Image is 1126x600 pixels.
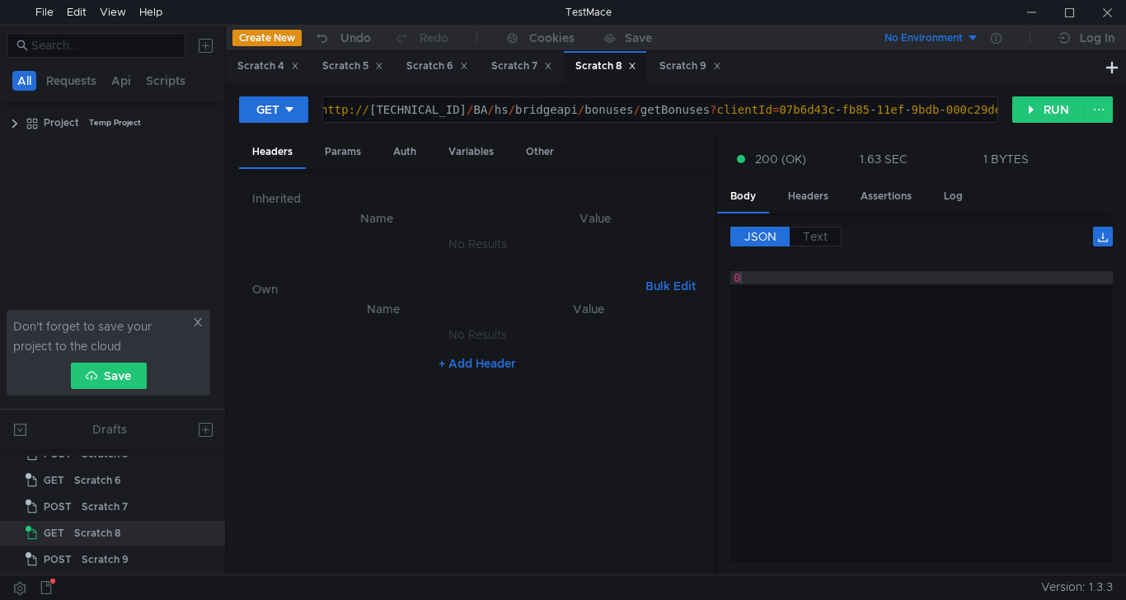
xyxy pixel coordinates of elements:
[74,468,121,493] div: Scratch 6
[141,71,190,91] button: Scripts
[625,32,652,44] div: Save
[775,181,842,212] div: Headers
[256,101,279,119] div: GET
[12,71,36,91] button: All
[279,299,488,319] th: Name
[755,150,806,168] span: 200 (OK)
[803,229,828,244] span: Text
[865,25,979,51] button: No Environment
[380,137,429,167] div: Auth
[31,36,176,54] input: Search...
[82,495,128,519] div: Scratch 7
[340,28,371,48] div: Undo
[44,521,64,546] span: GET
[74,521,120,546] div: Scratch 8
[252,279,639,299] h6: Own
[106,71,136,91] button: Api
[488,299,689,319] th: Value
[322,58,383,75] div: Scratch 5
[1080,28,1114,48] div: Log In
[44,495,72,519] span: POST
[448,327,507,342] nz-embed-empty: No Results
[1041,575,1113,599] span: Version: 1.3.3
[82,547,129,572] div: Scratch 9
[232,30,302,46] button: Create New
[744,229,776,244] span: JSON
[931,181,976,212] div: Log
[491,58,552,75] div: Scratch 7
[265,209,488,228] th: Name
[237,58,299,75] div: Scratch 4
[44,110,79,135] div: Project
[860,152,908,166] div: 1.63 SEC
[432,354,523,373] button: + Add Header
[639,276,702,296] button: Bulk Edit
[89,110,141,135] div: Temp Project
[13,316,189,356] span: Don't forget to save your project to the cloud
[884,30,963,46] div: No Environment
[44,468,64,493] span: GET
[488,209,702,228] th: Value
[847,181,925,212] div: Assertions
[717,181,769,213] div: Body
[983,152,1029,166] div: 1 BYTES
[252,189,702,209] h6: Inherited
[239,96,308,123] button: GET
[420,28,448,48] div: Redo
[529,28,575,48] div: Cookies
[44,547,72,572] span: POST
[575,58,636,75] div: Scratch 8
[41,71,101,91] button: Requests
[239,137,306,169] div: Headers
[302,26,382,50] button: Undo
[513,137,567,167] div: Other
[1012,96,1086,123] button: RUN
[92,420,127,439] div: Drafts
[448,237,507,251] nz-embed-empty: No Results
[659,58,721,75] div: Scratch 9
[382,26,460,50] button: Redo
[312,137,374,167] div: Params
[435,137,507,167] div: Variables
[406,58,468,75] div: Scratch 6
[71,363,147,389] button: Save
